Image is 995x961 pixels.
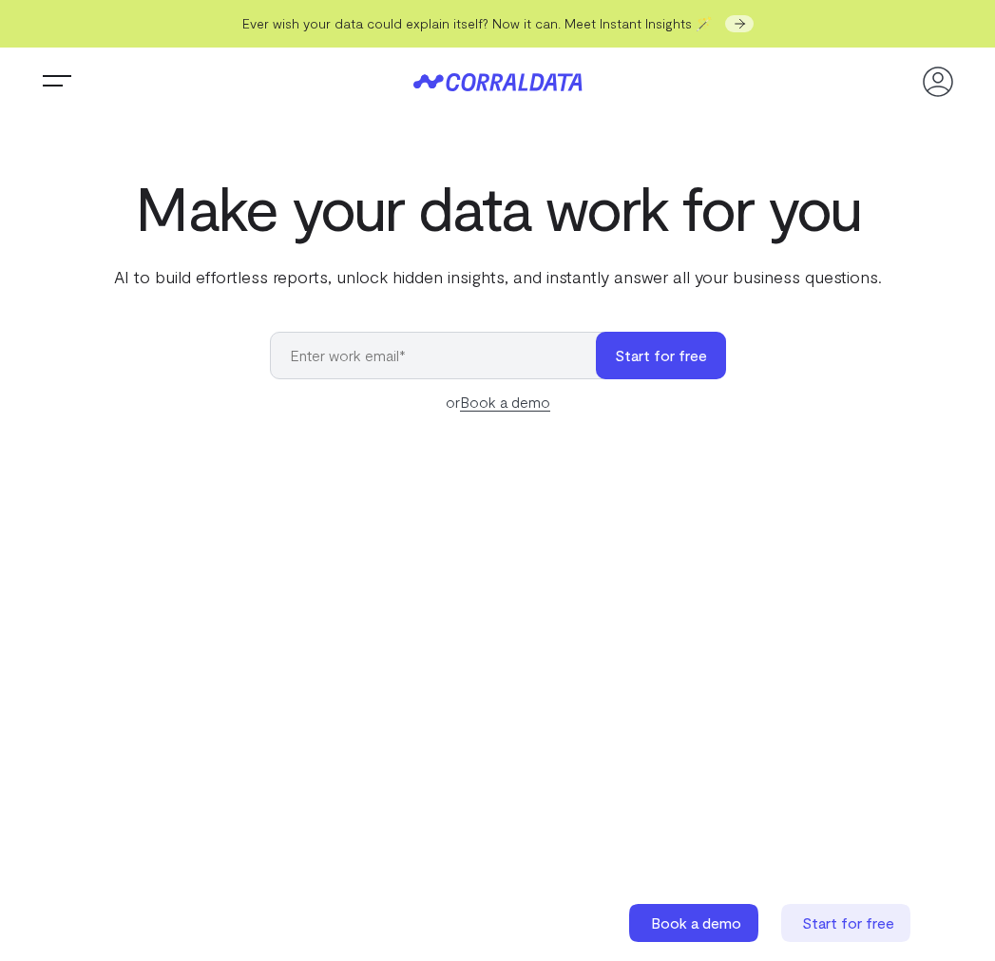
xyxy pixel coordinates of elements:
[596,332,726,379] button: Start for free
[110,173,886,241] h1: Make your data work for you
[781,904,914,942] a: Start for free
[270,391,726,413] div: or
[270,332,615,379] input: Enter work email*
[802,913,894,932] span: Start for free
[38,63,76,101] button: Trigger Menu
[460,393,550,412] a: Book a demo
[629,904,762,942] a: Book a demo
[242,15,712,31] span: Ever wish your data could explain itself? Now it can. Meet Instant Insights 🪄
[651,913,741,932] span: Book a demo
[110,264,886,289] p: AI to build effortless reports, unlock hidden insights, and instantly answer all your business qu...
